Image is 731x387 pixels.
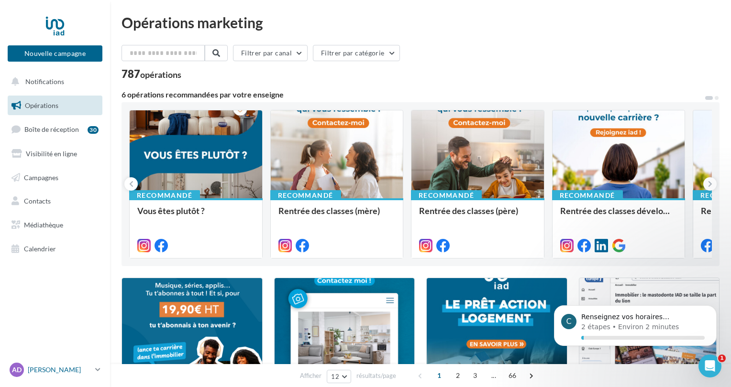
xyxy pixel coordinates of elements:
[122,91,704,98] div: 6 opérations recommandées par votre enseigne
[698,355,721,377] iframe: Intercom live chat
[486,368,501,383] span: ...
[25,101,58,109] span: Opérations
[233,45,308,61] button: Filtrer par canal
[6,119,104,140] a: Boîte de réception30
[6,72,100,92] button: Notifications
[540,294,731,361] iframe: Intercom notifications message
[137,206,255,225] div: Vous êtes plutôt ?
[327,370,351,383] button: 12
[411,190,482,201] div: Recommandé
[122,15,720,30] div: Opérations marketing
[12,365,22,375] span: AD
[25,77,64,86] span: Notifications
[24,221,63,229] span: Médiathèque
[24,197,51,205] span: Contacts
[6,191,104,211] a: Contacts
[278,206,396,225] div: Rentrée des classes (mère)
[300,371,321,380] span: Afficher
[8,361,102,379] a: AD [PERSON_NAME]
[8,45,102,62] button: Nouvelle campagne
[6,239,104,259] a: Calendrier
[270,190,341,201] div: Recommandé
[6,144,104,164] a: Visibilité en ligne
[88,126,99,134] div: 30
[560,206,677,225] div: Rentrée des classes développement (conseillère)
[24,125,79,133] span: Boîte de réception
[140,70,181,79] div: opérations
[450,368,465,383] span: 2
[6,168,104,188] a: Campagnes
[129,190,200,201] div: Recommandé
[356,371,396,380] span: résultats/page
[6,215,104,235] a: Médiathèque
[122,69,181,79] div: 787
[24,173,58,181] span: Campagnes
[313,45,400,61] button: Filtrer par catégorie
[718,355,726,362] span: 1
[331,373,339,380] span: 12
[26,150,77,158] span: Visibilité en ligne
[505,368,521,383] span: 66
[467,368,483,383] span: 3
[432,368,447,383] span: 1
[552,190,623,201] div: Recommandé
[419,206,536,225] div: Rentrée des classes (père)
[6,96,104,116] a: Opérations
[24,245,56,253] span: Calendrier
[28,365,91,375] p: [PERSON_NAME]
